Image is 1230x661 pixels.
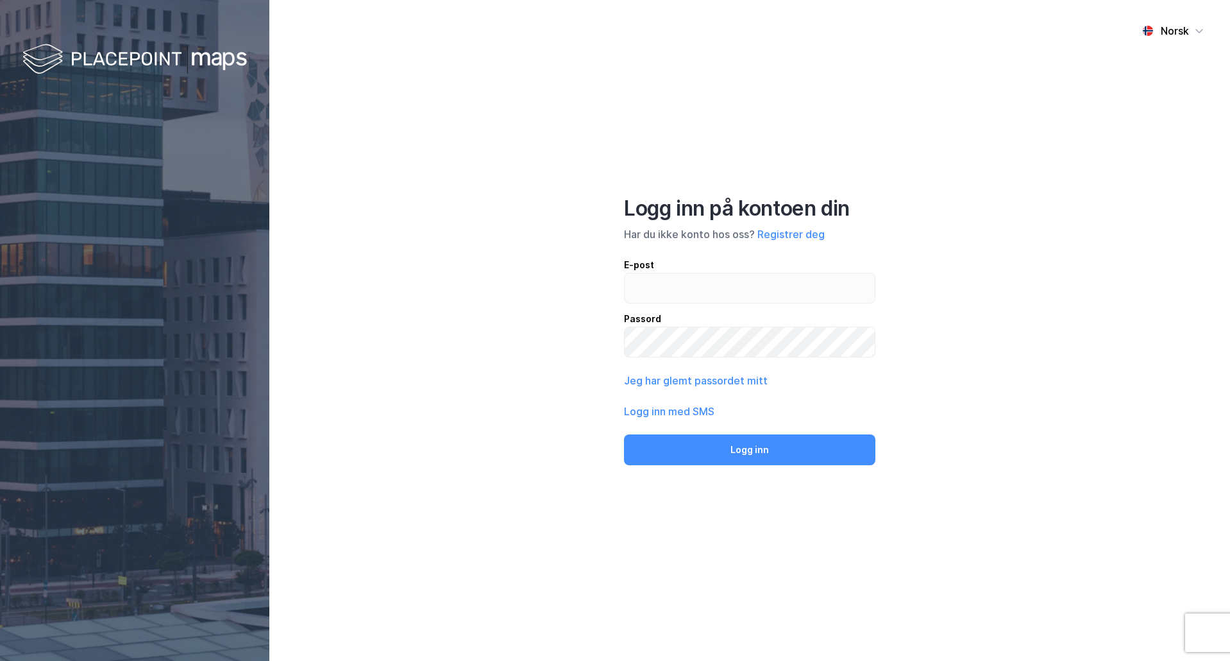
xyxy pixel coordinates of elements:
[624,196,875,221] div: Logg inn på kontoen din
[624,257,875,273] div: E-post
[1166,599,1230,661] iframe: Chat Widget
[624,404,714,419] button: Logg inn med SMS
[1161,23,1189,39] div: Norsk
[22,41,247,79] img: logo-white.f07954bde2210d2a523dddb988cd2aa7.svg
[757,227,825,242] button: Registrer deg
[624,373,768,388] button: Jeg har glemt passordet mitt
[624,311,875,327] div: Passord
[624,227,875,242] div: Har du ikke konto hos oss?
[624,434,875,465] button: Logg inn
